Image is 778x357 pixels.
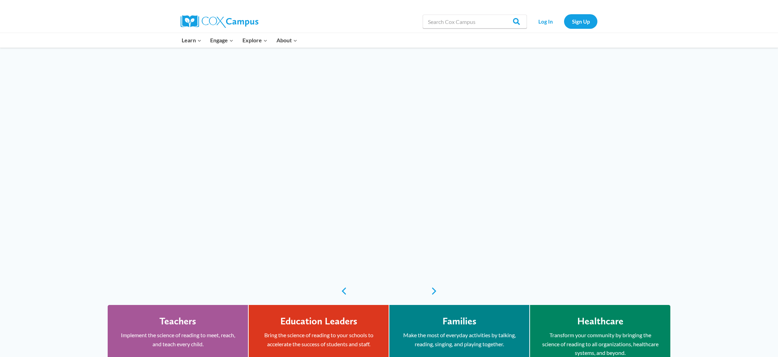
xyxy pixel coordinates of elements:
span: Engage [210,36,233,45]
a: Log In [530,14,561,28]
h4: Education Leaders [280,315,357,327]
p: Bring the science of reading to your schools to accelerate the success of students and staff. [259,331,378,348]
h4: Healthcare [577,315,623,327]
nav: Secondary Navigation [530,14,597,28]
input: Search Cox Campus [423,15,527,28]
nav: Primary Navigation [177,33,301,48]
img: Cox Campus [181,15,258,28]
a: Sign Up [564,14,597,28]
a: next [431,287,441,295]
a: previous [337,287,347,295]
p: Implement the science of reading to meet, reach, and teach every child. [118,331,238,348]
p: Make the most of everyday activities by talking, reading, singing, and playing together. [400,331,519,348]
h4: Teachers [159,315,196,327]
span: About [276,36,297,45]
div: content slider buttons [337,284,441,298]
span: Explore [242,36,267,45]
span: Learn [182,36,201,45]
h4: Families [442,315,477,327]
